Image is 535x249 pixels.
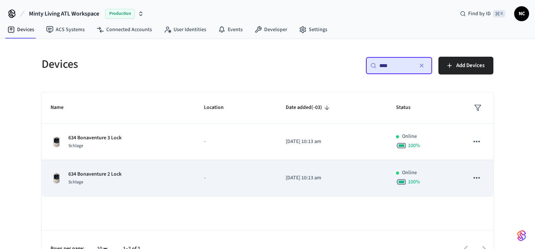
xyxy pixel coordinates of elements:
div: Find by ID⌘ K [454,7,511,20]
span: Date added(-03) [286,102,332,113]
p: - [204,138,268,146]
img: SeamLogoGradient.69752ec5.svg [517,230,526,242]
button: NC [514,6,529,21]
a: User Identities [158,23,212,36]
span: ⌘ K [493,10,505,17]
p: Online [402,169,417,177]
a: ACS Systems [40,23,91,36]
span: Name [51,102,73,113]
button: Add Devices [438,57,493,74]
a: Events [212,23,249,36]
span: Minty Living ATL Workspace [29,9,99,18]
a: Devices [1,23,40,36]
a: Connected Accounts [91,23,158,36]
p: - [204,174,268,182]
p: 634 Bonaventure 2 Lock [68,170,121,178]
p: [DATE] 10:13 am [286,138,378,146]
img: Schlage Sense Smart Deadbolt with Camelot Trim, Front [51,172,62,184]
span: 100 % [408,178,420,186]
span: 100 % [408,142,420,149]
span: Schlage [68,143,83,149]
span: Status [396,102,420,113]
span: Location [204,102,233,113]
a: Developer [249,23,293,36]
img: Schlage Sense Smart Deadbolt with Camelot Trim, Front [51,136,62,148]
a: Settings [293,23,333,36]
span: NC [515,7,528,20]
span: Add Devices [456,61,484,70]
p: 634 Bonaventure 3 Lock [68,134,121,142]
h5: Devices [42,57,263,72]
span: Find by ID [468,10,491,17]
span: Production [105,9,135,19]
p: Online [402,133,417,140]
table: sticky table [42,92,493,196]
p: [DATE] 10:13 am [286,174,378,182]
span: Schlage [68,179,83,185]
